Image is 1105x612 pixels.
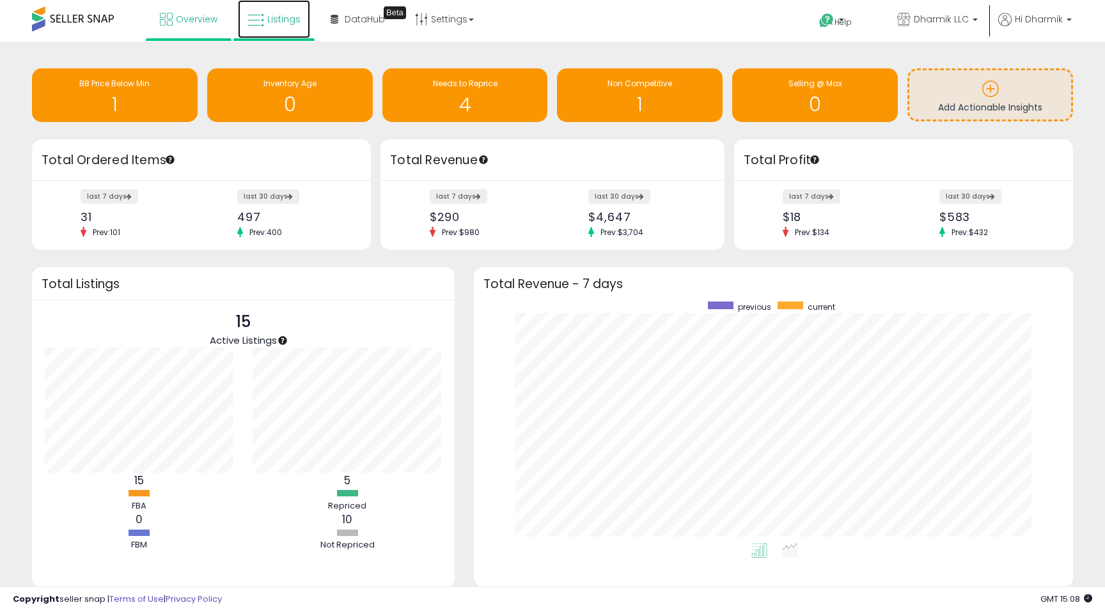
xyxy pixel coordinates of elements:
[483,279,1063,289] h3: Total Revenue - 7 days
[176,13,217,26] span: Overview
[732,68,898,122] a: Selling @ Max 0
[79,78,150,89] span: BB Price Below Min
[939,189,1001,204] label: last 30 days
[783,210,894,224] div: $18
[430,189,487,204] label: last 7 days
[86,227,127,238] span: Prev: 101
[938,101,1042,114] span: Add Actionable Insights
[134,473,144,488] b: 15
[237,210,349,224] div: 497
[267,13,301,26] span: Listings
[563,94,716,115] h1: 1
[38,94,191,115] h1: 1
[788,78,842,89] span: Selling @ Max
[430,210,543,224] div: $290
[607,78,672,89] span: Non Competitive
[788,227,836,238] span: Prev: $134
[939,210,1051,224] div: $583
[342,512,352,527] b: 10
[214,94,366,115] h1: 0
[809,3,877,42] a: Help
[243,227,288,238] span: Prev: 400
[136,512,143,527] b: 0
[81,189,138,204] label: last 7 days
[738,302,771,312] span: previous
[557,68,723,122] a: Non Competitive 1
[13,593,59,605] strong: Copyright
[808,302,835,312] span: current
[32,68,198,122] a: BB Price Below Min 1
[594,227,650,238] span: Prev: $3,704
[389,94,542,115] h1: 4
[744,151,1063,169] h3: Total Profit
[835,17,852,27] span: Help
[164,154,176,165] div: Tooltip anchor
[237,189,299,204] label: last 30 days
[1040,593,1092,605] span: 2025-09-17 15:08 GMT
[263,78,317,89] span: Inventory Age
[998,13,1072,42] a: Hi Dharmik
[739,94,891,115] h1: 0
[1015,13,1063,26] span: Hi Dharmik
[309,539,386,551] div: Not Repriced
[588,210,701,224] div: $4,647
[382,68,548,122] a: Needs to Reprice 4
[819,13,835,29] i: Get Help
[101,539,178,551] div: FBM
[42,151,361,169] h3: Total Ordered Items
[101,500,178,512] div: FBA
[384,6,406,19] div: Tooltip anchor
[809,154,820,165] div: Tooltip anchor
[345,13,385,26] span: DataHub
[478,154,489,165] div: Tooltip anchor
[109,593,164,605] a: Terms of Use
[588,189,650,204] label: last 30 days
[81,210,192,224] div: 31
[13,593,222,606] div: seller snap | |
[210,310,277,334] p: 15
[166,593,222,605] a: Privacy Policy
[945,227,994,238] span: Prev: $432
[914,13,969,26] span: Dharmik LLC
[277,335,288,346] div: Tooltip anchor
[909,70,1071,119] a: Add Actionable Insights
[207,68,373,122] a: Inventory Age 0
[42,279,445,289] h3: Total Listings
[435,227,486,238] span: Prev: $980
[783,189,840,204] label: last 7 days
[309,500,386,512] div: Repriced
[344,473,350,488] b: 5
[390,151,715,169] h3: Total Revenue
[433,78,498,89] span: Needs to Reprice
[210,333,277,347] span: Active Listings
